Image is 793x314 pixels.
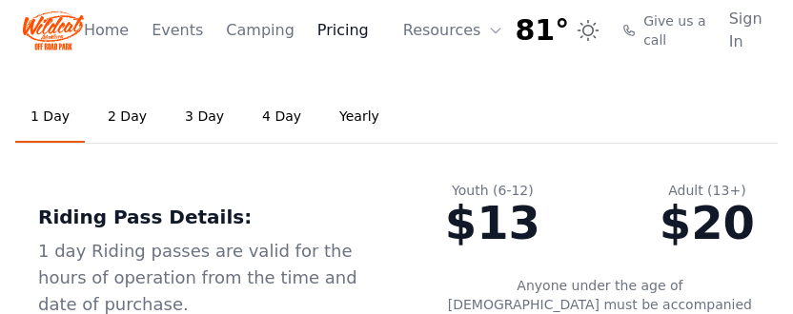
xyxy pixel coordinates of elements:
div: Riding Pass Details: [38,204,399,230]
div: $20 [660,200,755,245]
div: Youth (6-12) [445,181,540,200]
a: 3 Day [170,91,239,143]
a: Yearly [324,91,395,143]
div: Adult (13+) [660,181,755,200]
a: Pricing [317,19,369,42]
a: Events [152,19,203,42]
a: Sign In [729,8,770,53]
a: 1 Day [15,91,85,143]
a: Give us a call [622,11,705,49]
a: 2 Day [92,91,162,143]
img: Wildcat Logo [23,8,84,53]
div: $13 [445,200,540,245]
a: Home [84,19,129,42]
button: Resources [392,11,516,49]
a: Camping [226,19,294,42]
span: 81° [515,13,569,48]
a: 4 Day [247,91,316,143]
span: Give us a call [643,11,706,49]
